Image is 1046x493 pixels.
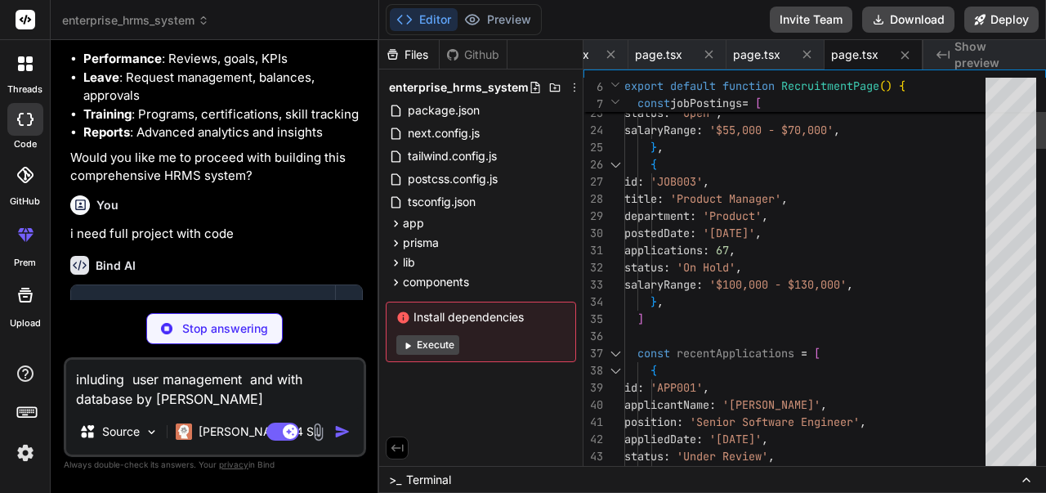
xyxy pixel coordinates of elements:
img: attachment [309,423,328,441]
button: Deploy [964,7,1039,33]
span: , [657,140,664,155]
span: : [690,226,696,240]
span: id [624,174,637,189]
span: tsconfig.json [406,192,477,212]
span: , [762,432,768,446]
span: status [624,105,664,120]
span: : [637,380,644,395]
li: : Programs, certifications, skill tracking [83,105,363,124]
span: '[DATE]' [709,432,762,446]
span: page.tsx [733,47,780,63]
span: : [703,243,709,258]
div: 35 [583,311,603,328]
label: code [14,137,37,151]
span: postcss.config.js [406,169,499,189]
span: '[DATE]' [703,226,755,240]
span: : [677,415,683,429]
img: settings [11,439,39,467]
span: { [650,157,657,172]
p: Always double-check its answers. Your in Bind [64,457,366,473]
div: 30 [583,225,603,242]
span: : [696,123,703,137]
p: Source [102,424,140,440]
div: Files [379,47,439,63]
div: 34 [583,294,603,311]
span: title [624,191,657,206]
span: : [657,191,664,206]
label: threads [7,83,42,96]
span: , [847,277,853,292]
span: 7 [583,96,603,113]
span: const [637,96,670,110]
span: , [834,123,840,137]
span: [ [755,96,762,110]
span: Show preview [954,38,1033,71]
textarea: inluding user management and with database by [PERSON_NAME] [66,360,364,409]
span: 'Under Review' [677,449,768,464]
span: , [735,260,742,275]
span: position [624,415,677,429]
button: Enterprise HRMS SystemClick to open Workbench [71,285,335,339]
span: package.json [406,101,481,120]
span: function [722,78,775,93]
button: Download [862,7,954,33]
span: { [650,363,657,378]
span: , [755,226,762,240]
span: , [768,449,775,464]
span: default [670,78,716,93]
span: id [624,380,637,395]
span: page.tsx [831,47,878,63]
span: applications [624,243,703,258]
span: 'On Hold' [677,260,735,275]
span: : [696,432,703,446]
label: prem [14,256,36,270]
span: salaryRange [624,277,696,292]
span: components [403,274,469,290]
button: Preview [458,8,538,31]
span: const [637,346,670,361]
img: Claude 4 Sonnet [176,424,192,440]
span: salaryRange [624,123,696,137]
span: page.tsx [635,47,682,63]
span: } [650,140,657,155]
span: RecruitmentPage [781,78,879,93]
label: GitHub [10,195,40,208]
div: 26 [583,156,603,173]
div: 39 [583,379,603,397]
div: Click to collapse the range. [605,362,626,379]
span: 'Product' [703,208,762,223]
span: [ [814,346,820,361]
span: 'JOB003' [650,174,703,189]
span: next.config.js [406,123,481,143]
div: 33 [583,276,603,294]
li: : Request management, balances, approvals [83,69,363,105]
span: privacy [219,459,248,469]
span: 67 [716,243,729,258]
span: 6 [583,78,603,96]
button: Execute [396,335,459,355]
p: Stop answering [182,320,268,337]
span: '[PERSON_NAME]' [722,397,820,412]
p: Would you like me to proceed with building this comprehensive HRMS system? [70,149,363,186]
span: appliedDate [624,432,696,446]
div: 37 [583,345,603,362]
span: ) [886,78,892,93]
div: 25 [583,139,603,156]
span: status [624,449,664,464]
span: export [624,78,664,93]
span: : [637,174,644,189]
span: { [899,78,905,93]
span: Terminal [406,472,451,488]
span: 'APP001' [650,380,703,395]
span: } [650,294,657,309]
span: , [820,397,827,412]
div: 38 [583,362,603,379]
span: , [703,380,709,395]
span: , [781,191,788,206]
button: Editor [390,8,458,31]
span: tailwind.config.js [406,146,498,166]
span: prisma [403,235,439,251]
span: = [801,346,807,361]
span: department [624,208,690,223]
span: : [690,208,696,223]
